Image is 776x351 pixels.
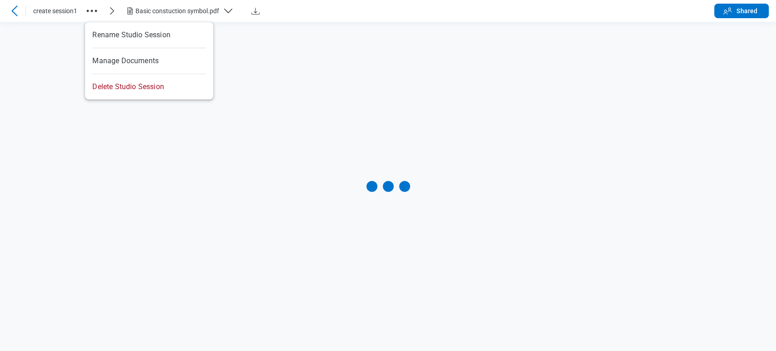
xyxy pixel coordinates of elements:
span: create session1 [33,6,77,15]
span: Shared [736,6,757,15]
span: Manage Documents [92,56,159,66]
div: Loading [366,181,410,192]
button: Download [248,4,263,18]
div: Basic constuction symbol.pdf [135,6,219,15]
span: Delete Studio Session [92,82,164,92]
button: Basic constuction symbol.pdf [125,4,241,18]
span: Rename Studio Session [92,30,170,40]
button: Shared [714,4,769,18]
